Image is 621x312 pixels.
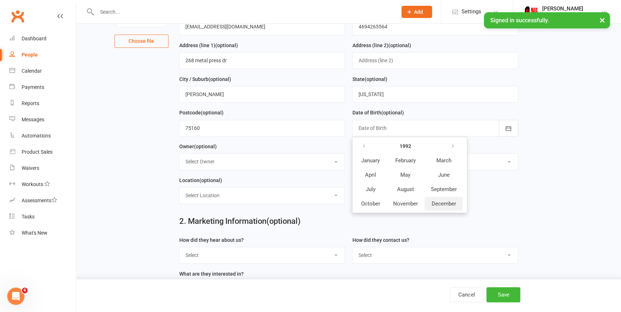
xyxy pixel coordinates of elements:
span: Signed in successfully. [490,17,549,24]
div: Automations [22,133,51,139]
a: Payments [9,79,76,95]
input: State [352,86,518,103]
a: Reports [9,95,76,112]
span: July [365,186,375,193]
spang: (optional) [208,76,231,82]
spang: (optional) [215,42,238,48]
span: (optional) [266,217,301,226]
button: Save [486,287,520,302]
strong: 1992 [400,143,411,149]
div: Assessments [22,198,57,203]
button: Cancel [450,287,483,302]
label: How did they hear about us? [179,236,244,244]
button: November [387,197,424,211]
div: [PERSON_NAME] [542,5,583,12]
span: June [438,172,449,178]
a: Waivers [9,160,76,176]
div: Reports [22,100,39,106]
div: Workouts [22,181,43,187]
div: Calendar [22,68,42,74]
span: March [436,157,451,164]
spang: (optional) [199,177,222,183]
label: City / Suburb [179,75,231,83]
div: People [22,52,38,58]
span: Add [414,9,423,15]
h2: 2. Marketing Information [179,217,518,226]
label: Owner [179,143,217,150]
div: Waivers [22,165,39,171]
spang: (optional) [201,110,224,116]
input: City / Suburb [179,86,345,103]
div: Product Sales [22,149,53,155]
button: August [387,182,424,196]
iframe: Intercom live chat [7,288,24,305]
spang: (optional) [194,144,217,149]
a: Clubworx [9,7,27,25]
button: April [355,168,386,182]
div: Dashboard [22,36,46,41]
label: Date of Birth [352,109,404,117]
div: Payments [22,84,44,90]
input: Address (line 2) [352,52,518,69]
button: September [424,182,463,196]
span: September [431,186,456,193]
a: Calendar [9,63,76,79]
a: Messages [9,112,76,128]
span: October [361,200,380,207]
label: Postcode [179,109,224,117]
button: March [424,154,463,167]
label: Location [179,176,222,184]
a: Tasks [9,209,76,225]
button: January [355,154,386,167]
span: 6 [22,288,28,293]
a: Product Sales [9,144,76,160]
button: × [596,12,609,28]
button: February [387,154,424,167]
button: December [424,197,463,211]
label: Address (line 2) [352,41,411,49]
span: August [397,186,414,193]
a: What's New [9,225,76,241]
div: Messages [22,117,44,122]
span: May [400,172,410,178]
span: April [365,172,376,178]
input: Postcode [179,120,345,136]
label: State [352,75,387,83]
label: Address (line 1) [179,41,238,49]
button: Add [401,6,432,18]
a: Assessments [9,193,76,209]
span: January [361,157,380,164]
span: February [395,157,415,164]
label: How did they contact us? [352,236,409,244]
div: Tasks [22,214,35,220]
span: Settings [462,4,481,20]
spang: (optional) [364,76,387,82]
input: Address (line 1) [179,52,345,69]
spang: (optional) [381,110,404,116]
div: What's New [22,230,48,236]
button: October [355,197,386,211]
img: thumb_image1759205071.png [524,5,539,19]
button: July [355,182,386,196]
div: Maax Fitness [542,12,583,18]
a: Dashboard [9,31,76,47]
span: December [431,200,456,207]
a: Workouts [9,176,76,193]
a: People [9,47,76,63]
input: Search... [95,7,392,17]
label: What are they interested in? [179,270,244,278]
a: Automations [9,128,76,144]
span: November [393,200,418,207]
button: June [424,168,463,182]
button: May [387,168,424,182]
spang: (optional) [388,42,411,48]
button: Choose file [114,35,168,48]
